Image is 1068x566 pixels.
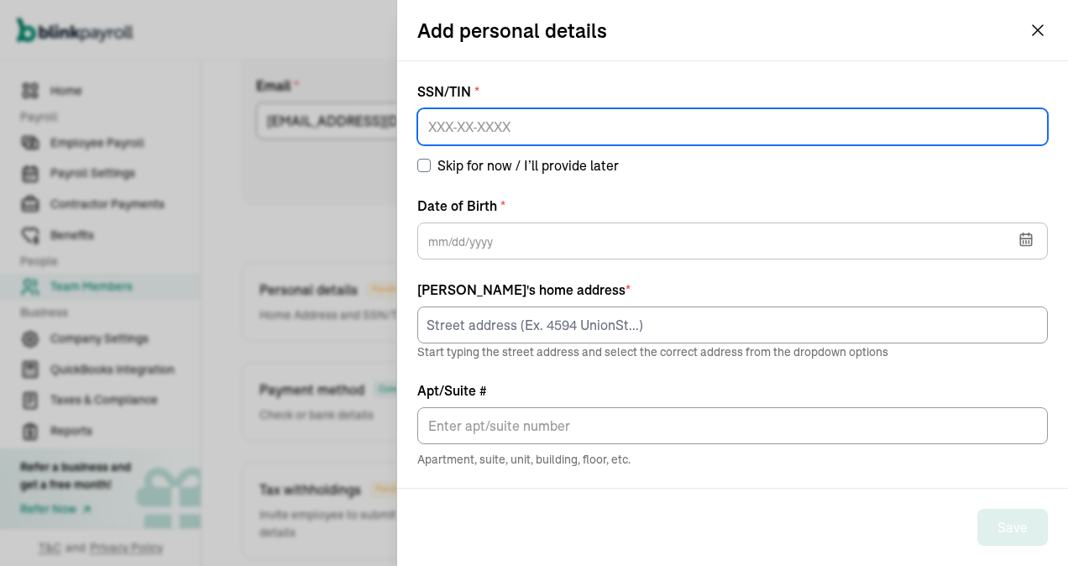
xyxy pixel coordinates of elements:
input: mm/dd/yyyy [417,223,1048,259]
input: XXX-XX-XXXX [417,108,1048,145]
input: Skip for now / I’ll provide later [417,159,431,172]
div: Save [997,517,1028,537]
input: Apt/Suite # [417,407,1048,444]
label: SSN/TIN [417,81,1048,102]
label: Date of Birth [417,196,1048,216]
h2: Add personal details [417,17,607,44]
div: [PERSON_NAME] 's home address [417,280,1048,300]
label: Apt/Suite # [417,380,1048,401]
span: Apartment, suite, unit, building, floor, etc. [417,451,1048,469]
button: Save [977,509,1048,546]
p: Start typing the street address and select the correct address from the dropdown options [417,343,1048,360]
label: Skip for now / I’ll provide later [417,155,1048,176]
input: Street address (Ex. 4594 UnionSt...) [417,307,1048,343]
